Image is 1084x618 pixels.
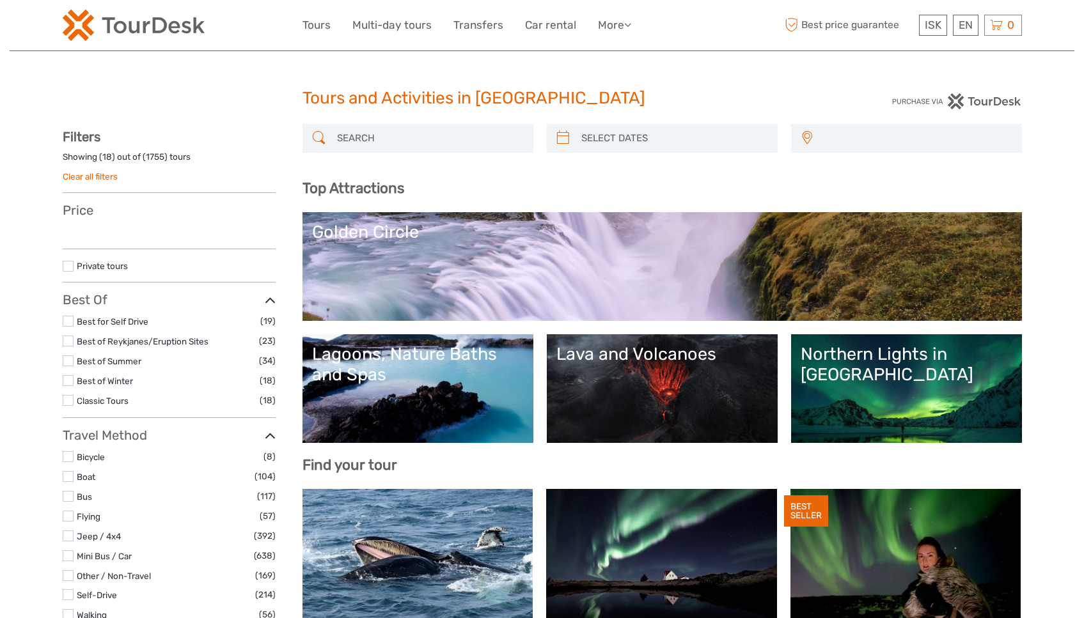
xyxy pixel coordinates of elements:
[953,15,978,36] div: EN
[332,127,527,150] input: SEARCH
[77,452,105,462] a: Bicycle
[598,16,631,35] a: More
[63,428,276,443] h3: Travel Method
[77,316,148,327] a: Best for Self Drive
[260,393,276,408] span: (18)
[77,261,128,271] a: Private tours
[1005,19,1016,31] span: 0
[63,10,205,41] img: 120-15d4194f-c635-41b9-a512-a3cb382bfb57_logo_small.png
[352,16,432,35] a: Multi-day tours
[263,449,276,464] span: (8)
[77,511,100,521] a: Flying
[102,151,112,163] label: 18
[556,344,768,433] a: Lava and Volcanoes
[77,531,121,541] a: Jeep / 4x4
[259,353,276,368] span: (34)
[576,127,771,150] input: SELECT DATES
[146,151,164,163] label: 1755
[77,356,141,366] a: Best of Summer
[63,129,100,144] strong: Filters
[302,180,404,197] b: Top Attractions
[63,171,118,182] a: Clear all filters
[77,376,133,386] a: Best of Winter
[312,344,524,385] div: Lagoons, Nature Baths and Spas
[801,344,1012,433] a: Northern Lights in [GEOGRAPHIC_DATA]
[260,314,276,328] span: (19)
[302,16,331,35] a: Tours
[312,344,524,433] a: Lagoons, Nature Baths and Spas
[255,568,276,583] span: (169)
[77,336,208,346] a: Best of Reykjanes/Eruption Sites
[260,373,276,388] span: (18)
[312,222,1012,242] div: Golden Circle
[784,495,828,527] div: BEST SELLER
[77,590,117,600] a: Self-Drive
[77,491,92,502] a: Bus
[892,93,1021,109] img: PurchaseViaTourDesk.png
[302,456,397,474] b: Find your tour
[77,396,129,406] a: Classic Tours
[63,151,276,171] div: Showing ( ) out of ( ) tours
[77,551,132,561] a: Mini Bus / Car
[260,509,276,523] span: (57)
[453,16,503,35] a: Transfers
[525,16,576,35] a: Car rental
[782,15,916,36] span: Best price guarantee
[255,587,276,602] span: (214)
[63,203,276,218] h3: Price
[77,472,95,482] a: Boat
[255,469,276,484] span: (104)
[556,344,768,364] div: Lava and Volcanoes
[925,19,941,31] span: ISK
[63,292,276,307] h3: Best Of
[801,344,1012,385] div: Northern Lights in [GEOGRAPHIC_DATA]
[259,334,276,348] span: (23)
[312,222,1012,311] a: Golden Circle
[77,571,151,581] a: Other / Non-Travel
[302,88,782,109] h1: Tours and Activities in [GEOGRAPHIC_DATA]
[254,548,276,563] span: (638)
[254,529,276,543] span: (392)
[257,489,276,504] span: (117)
